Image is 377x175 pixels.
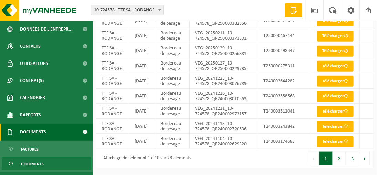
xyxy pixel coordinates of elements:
[129,28,155,43] td: [DATE]
[20,124,46,141] span: Documents
[190,104,258,119] td: VEG_20241211_10-724578_QR240002973157
[317,76,354,87] a: Télécharger
[91,5,163,15] span: 10-724578 - TTF SA - RODANGE
[359,152,370,165] button: Next
[20,89,45,106] span: Calendrier
[155,73,190,89] td: Bordereau de pesage
[308,152,319,165] button: Previous
[317,31,354,42] a: Télécharger
[333,152,346,165] button: 2
[96,73,129,89] td: TTF SA - RODANGE
[190,119,258,134] td: VEG_20241113_10-724578_QR240002720536
[317,15,354,26] a: Télécharger
[96,134,129,149] td: TTF SA - RODANGE
[258,89,311,104] td: T240003558568
[258,58,311,73] td: T250000275311
[317,121,354,132] a: Télécharger
[190,134,258,149] td: VEG_20241104_10-724578_QR240002629320
[190,28,258,43] td: VEG_20250211_10-724578_QR250000371301
[129,119,155,134] td: [DATE]
[96,28,129,43] td: TTF SA - RODANGE
[258,119,311,134] td: T240003243842
[155,43,190,58] td: Bordereau de pesage
[129,58,155,73] td: [DATE]
[190,89,258,104] td: VEG_20241216_10-724578_QR240003010563
[319,152,333,165] button: 1
[20,38,41,55] span: Contacts
[96,104,129,119] td: TTF SA - RODANGE
[317,46,354,57] a: Télécharger
[2,142,91,155] a: Factures
[317,106,354,117] a: Télécharger
[91,5,164,15] span: 10-724578 - TTF SA - RODANGE
[317,91,354,102] a: Télécharger
[155,134,190,149] td: Bordereau de pesage
[190,58,258,73] td: VEG_20250127_10-724578_QR250000229735
[155,28,190,43] td: Bordereau de pesage
[129,73,155,89] td: [DATE]
[258,104,311,119] td: T240003512041
[20,72,44,89] span: Contrat(s)
[190,43,258,58] td: VEG_20250129_10-724578_QR250000256881
[129,104,155,119] td: [DATE]
[155,58,190,73] td: Bordereau de pesage
[96,58,129,73] td: TTF SA - RODANGE
[96,43,129,58] td: TTF SA - RODANGE
[258,28,311,43] td: T250000467144
[258,134,311,149] td: T240003174683
[317,136,354,147] a: Télécharger
[258,43,311,58] td: T250000298447
[155,119,190,134] td: Bordereau de pesage
[129,134,155,149] td: [DATE]
[129,89,155,104] td: [DATE]
[155,89,190,104] td: Bordereau de pesage
[20,21,73,38] span: Données de l'entrepr...
[21,143,39,156] span: Factures
[21,157,44,171] span: Documents
[317,61,354,72] a: Télécharger
[100,152,191,165] div: Affichage de l'élément 1 à 10 sur 28 éléments
[155,104,190,119] td: Bordereau de pesage
[96,89,129,104] td: TTF SA - RODANGE
[2,157,91,170] a: Documents
[96,119,129,134] td: TTF SA - RODANGE
[190,73,258,89] td: VEG_20241223_10-724578_QR240003076789
[258,73,311,89] td: T240003644282
[346,152,359,165] button: 3
[129,43,155,58] td: [DATE]
[20,106,41,124] span: Rapports
[20,55,48,72] span: Utilisateurs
